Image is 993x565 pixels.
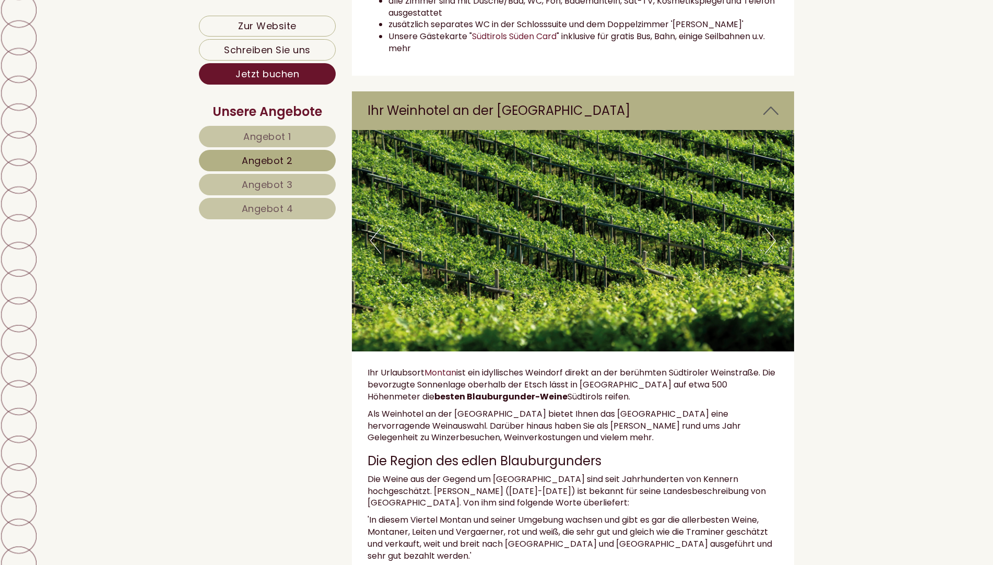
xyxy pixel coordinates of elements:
span: Angebot 4 [242,202,293,215]
p: Die Weine aus der Gegend um [GEOGRAPHIC_DATA] sind seit Jahrhunderten von Kennern hochgeschätzt. ... [368,474,779,510]
small: 13:50 [16,53,181,60]
div: Unsere Angebote [199,103,336,121]
a: Zur Website [199,16,336,37]
a: Montan [424,367,456,379]
span: Angebot 1 [243,130,291,143]
a: Schreiben Sie uns [199,39,336,61]
a: Südtirols Süden Card [472,30,557,42]
h3: Die Region des edlen Blauburgunders [368,454,779,468]
div: Guten Tag, wie können wir Ihnen helfen? [8,30,186,62]
div: Ihr Weinhotel an der [GEOGRAPHIC_DATA] [352,91,795,130]
p: Als Weinhotel an der [GEOGRAPHIC_DATA] bietet Ihnen das [GEOGRAPHIC_DATA] eine hervorragende Wein... [368,408,779,444]
span: Angebot 3 [242,178,293,191]
div: Hotel Tenz [16,32,181,41]
button: Next [765,228,776,254]
li: zusätzlich separates WC in der Schlosssuite und dem Doppelzimmer '[PERSON_NAME]' [388,19,779,31]
p: Ihr Urlaubsort ist ein idyllisches Weindorf direkt an der berühmten Südtiroler Weinstraße. Die be... [368,367,779,403]
p: 'In diesem Viertel Montan und seiner Umgebung wachsen und gibt es gar die allerbesten Weine, Mont... [368,514,779,562]
button: Previous [370,228,381,254]
div: Mittwoch [176,8,235,25]
span: Angebot 2 [242,154,293,167]
li: Unsere Gästekarte " " inklusive für gratis Bus, Bahn, einige Seilbahnen u.v. mehr [388,31,779,55]
a: Jetzt buchen [199,63,336,85]
button: Senden [342,272,411,293]
strong: besten Blauburgunder-Weine [434,391,568,403]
